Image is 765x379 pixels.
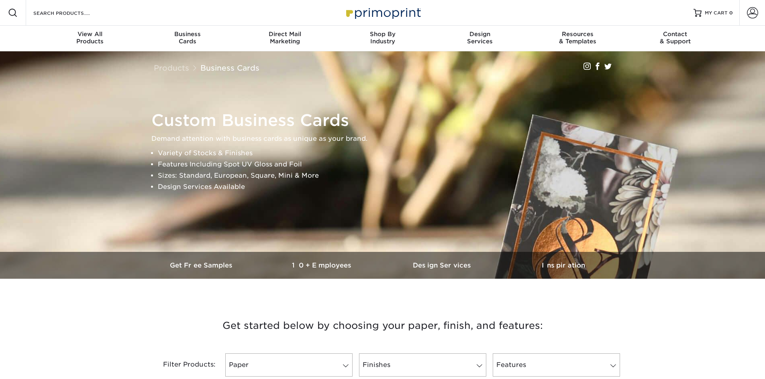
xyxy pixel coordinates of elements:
[626,30,724,45] div: & Support
[529,26,626,51] a: Resources& Templates
[236,30,334,45] div: Marketing
[151,111,621,130] h1: Custom Business Cards
[529,30,626,38] span: Resources
[158,181,621,193] li: Design Services Available
[262,261,383,269] h3: 10+ Employees
[151,133,621,144] p: Demand attention with business cards as unique as your brand.
[705,10,728,16] span: MY CART
[142,261,262,269] h3: Get Free Samples
[626,30,724,38] span: Contact
[41,30,139,45] div: Products
[158,159,621,170] li: Features Including Spot UV Gloss and Foil
[33,8,111,18] input: SEARCH PRODUCTS.....
[529,30,626,45] div: & Templates
[139,30,236,38] span: Business
[148,308,618,344] h3: Get started below by choosing your paper, finish, and features:
[383,252,503,279] a: Design Services
[262,252,383,279] a: 10+ Employees
[626,26,724,51] a: Contact& Support
[236,26,334,51] a: Direct MailMarketing
[158,148,621,159] li: Variety of Stocks & Finishes
[158,170,621,181] li: Sizes: Standard, European, Square, Mini & More
[343,4,423,21] img: Primoprint
[334,30,431,38] span: Shop By
[236,30,334,38] span: Direct Mail
[139,30,236,45] div: Cards
[200,63,259,72] a: Business Cards
[431,26,529,51] a: DesignServices
[41,26,139,51] a: View AllProducts
[493,353,620,377] a: Features
[142,252,262,279] a: Get Free Samples
[334,26,431,51] a: Shop ByIndustry
[431,30,529,45] div: Services
[139,26,236,51] a: BusinessCards
[383,261,503,269] h3: Design Services
[334,30,431,45] div: Industry
[154,63,189,72] a: Products
[729,10,733,16] span: 0
[431,30,529,38] span: Design
[503,252,624,279] a: Inspiration
[41,30,139,38] span: View All
[359,353,486,377] a: Finishes
[225,353,353,377] a: Paper
[142,353,222,377] div: Filter Products:
[503,261,624,269] h3: Inspiration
